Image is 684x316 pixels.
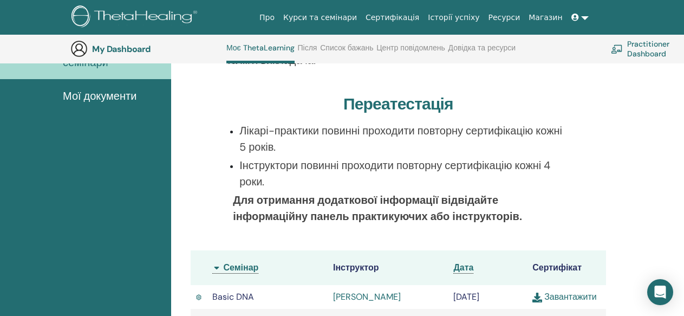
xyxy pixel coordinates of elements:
[453,262,473,274] a: Дата
[448,285,527,309] td: [DATE]
[611,44,623,53] img: chalkboard-teacher.svg
[424,8,484,28] a: Історії успіху
[92,44,200,54] h3: My Dashboard
[255,8,279,28] a: Про
[239,157,570,190] p: Інструктори повинні проходити повторну сертифікацію кожні 4 роки.
[343,94,453,114] h3: Переатестація
[212,291,254,302] span: Basic DNA
[532,291,597,302] a: Завантажити
[298,43,317,61] a: Після
[333,291,401,302] a: [PERSON_NAME]
[226,43,295,63] a: Моє ThetaLearning
[527,250,606,285] th: Сертифікат
[484,8,525,28] a: Ресурси
[63,88,136,104] span: Мої документи
[376,43,445,61] a: Центр повідомлень
[320,43,373,61] a: Список бажань
[279,8,361,28] a: Курси та семінари
[233,193,522,223] b: Для отримання додаткової інформації відвідайте інформаційну панель практикуючих або інструкторів.
[239,122,570,155] p: Лікарі-практики повинні проходити повторну сертифікацію кожні 5 років.
[70,40,88,57] img: generic-user-icon.jpg
[647,279,673,305] div: Open Intercom Messenger
[328,250,448,285] th: Інструктор
[532,293,542,302] img: download.svg
[196,293,202,301] img: Active Certificate
[524,8,566,28] a: Магазин
[361,8,424,28] a: Сертифікація
[71,5,201,30] img: logo.png
[448,43,516,61] a: Довідка та ресурси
